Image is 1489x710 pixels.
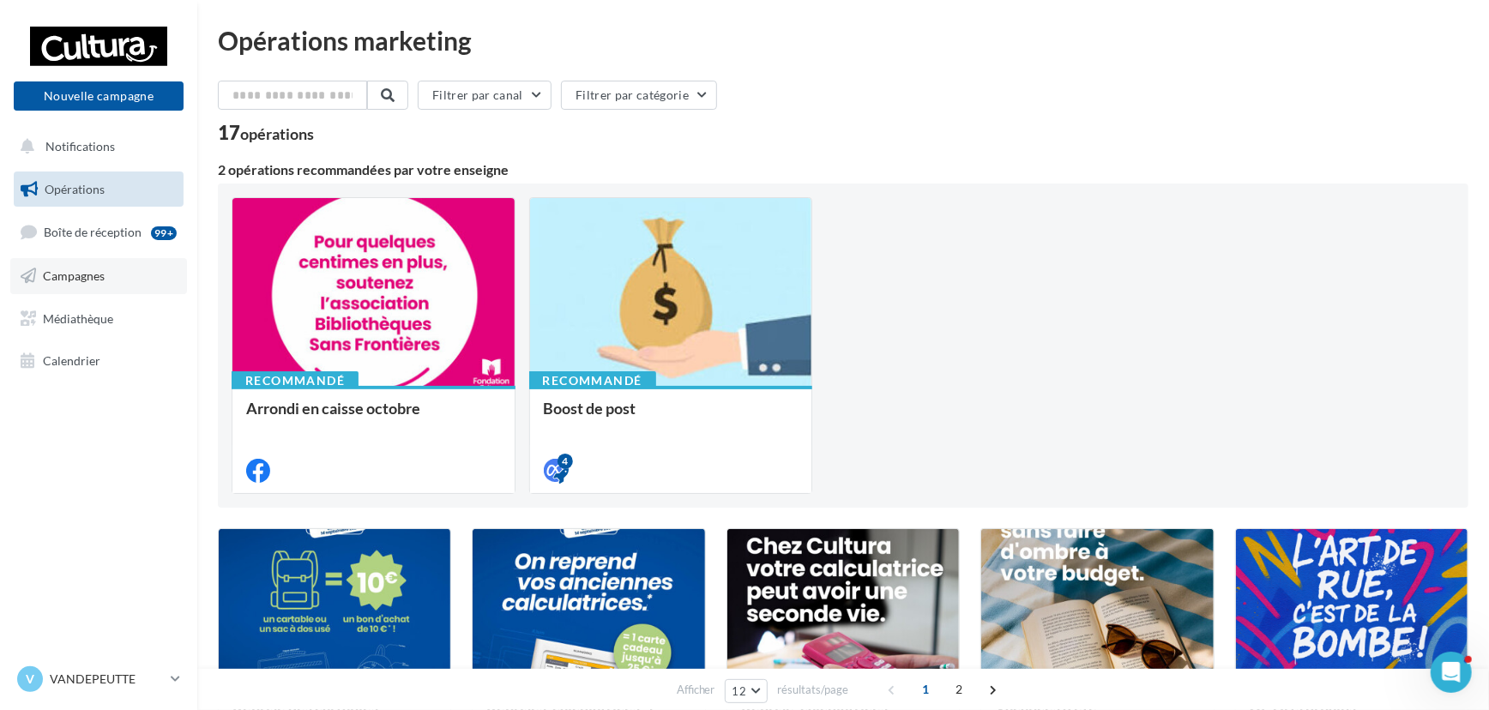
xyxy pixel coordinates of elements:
[14,663,184,695] a: V VANDEPEUTTE
[561,81,717,110] button: Filtrer par catégorie
[50,671,164,688] p: VANDEPEUTTE
[10,171,187,208] a: Opérations
[677,682,715,698] span: Afficher
[418,81,552,110] button: Filtrer par canal
[240,126,314,141] div: opérations
[151,226,177,240] div: 99+
[246,400,501,434] div: Arrondi en caisse octobre
[45,139,115,153] span: Notifications
[232,371,359,390] div: Recommandé
[218,163,1468,177] div: 2 opérations recommandées par votre enseigne
[10,343,187,379] a: Calendrier
[10,214,187,250] a: Boîte de réception99+
[912,676,939,703] span: 1
[10,129,180,165] button: Notifications
[544,400,799,434] div: Boost de post
[14,81,184,111] button: Nouvelle campagne
[945,676,973,703] span: 2
[43,268,105,283] span: Campagnes
[10,301,187,337] a: Médiathèque
[218,27,1468,53] div: Opérations marketing
[43,353,100,368] span: Calendrier
[218,123,314,142] div: 17
[725,679,769,703] button: 12
[1431,652,1472,693] iframe: Intercom live chat
[558,454,573,469] div: 4
[43,310,113,325] span: Médiathèque
[45,182,105,196] span: Opérations
[26,671,34,688] span: V
[529,371,656,390] div: Recommandé
[10,258,187,294] a: Campagnes
[777,682,848,698] span: résultats/page
[44,225,142,239] span: Boîte de réception
[732,684,747,698] span: 12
